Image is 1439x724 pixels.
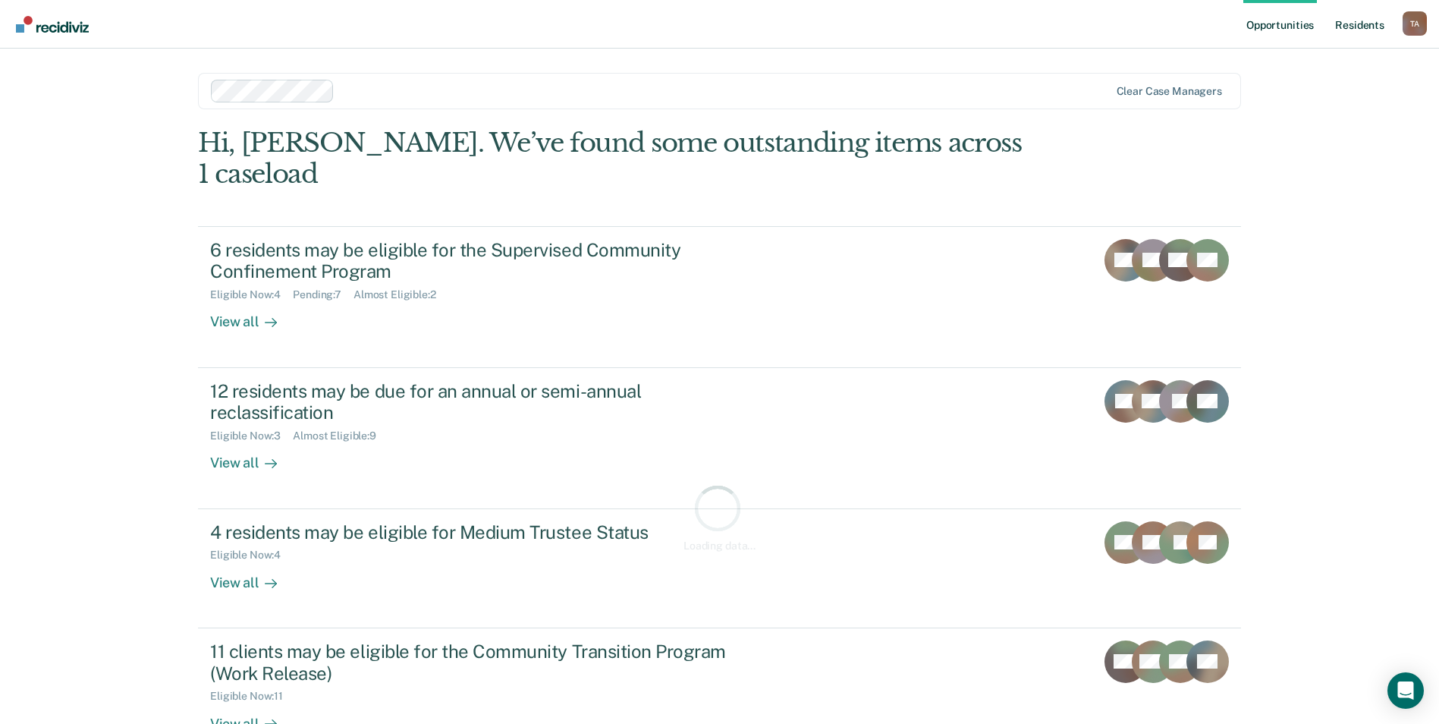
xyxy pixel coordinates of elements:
button: Profile dropdown button [1403,11,1427,36]
div: Eligible Now : 4 [210,549,293,562]
div: 6 residents may be eligible for the Supervised Community Confinement Program [210,239,743,283]
a: 12 residents may be due for an annual or semi-annual reclassificationEligible Now:3Almost Eligibl... [198,368,1241,509]
div: Open Intercom Messenger [1387,672,1424,709]
div: T A [1403,11,1427,36]
a: 6 residents may be eligible for the Supervised Community Confinement ProgramEligible Now:4Pending... [198,226,1241,368]
a: 4 residents may be eligible for Medium Trustee StatusEligible Now:4View all [198,509,1241,628]
div: Hi, [PERSON_NAME]. We’ve found some outstanding items across 1 caseload [198,127,1032,190]
div: View all [210,442,295,472]
div: Eligible Now : 4 [210,288,293,301]
div: 12 residents may be due for an annual or semi-annual reclassification [210,380,743,424]
div: View all [210,562,295,591]
img: Recidiviz [16,16,89,33]
div: Clear case managers [1117,85,1222,98]
div: View all [210,301,295,331]
div: 4 residents may be eligible for Medium Trustee Status [210,521,743,543]
div: Almost Eligible : 9 [293,430,388,442]
div: Eligible Now : 11 [210,690,295,703]
div: 11 clients may be eligible for the Community Transition Program (Work Release) [210,641,743,685]
div: Eligible Now : 3 [210,430,293,442]
div: Almost Eligible : 2 [353,288,448,301]
div: Pending : 7 [293,288,353,301]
